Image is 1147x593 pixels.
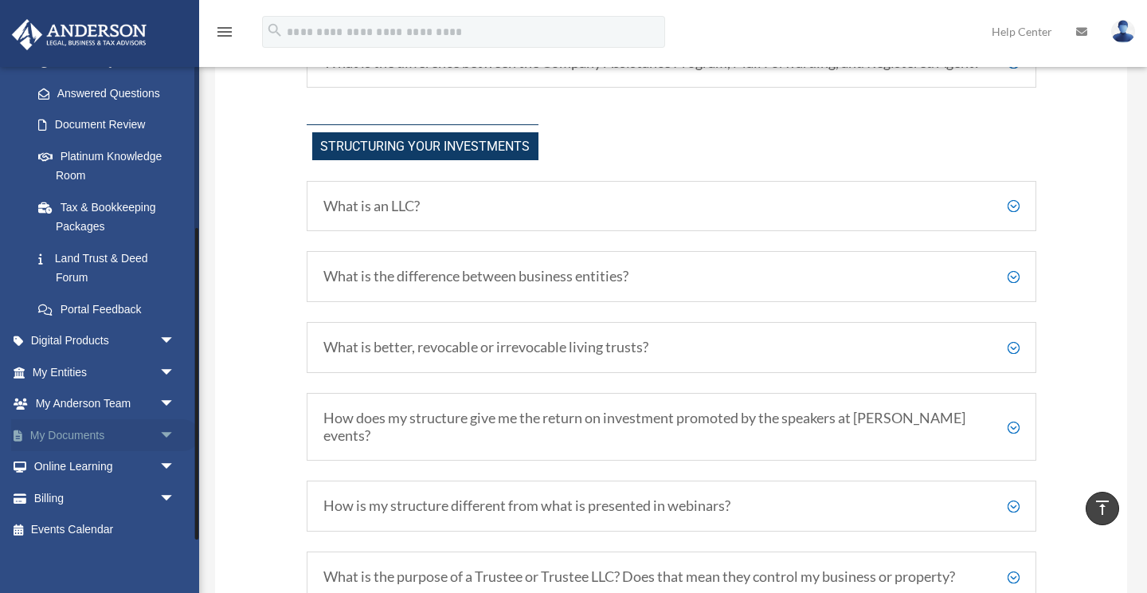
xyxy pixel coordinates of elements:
span: arrow_drop_down [159,451,191,484]
a: My Documentsarrow_drop_down [11,419,199,451]
span: Structuring Your investments [312,132,538,160]
a: Tax & Bookkeeping Packages [22,191,199,242]
a: menu [215,28,234,41]
a: Portal Feedback [22,293,199,325]
a: Land Trust & Deed Forum [22,242,199,293]
i: vertical_align_top [1093,498,1112,517]
img: Anderson Advisors Platinum Portal [7,19,151,50]
h5: What is better, revocable or irrevocable living trusts? [323,339,1020,356]
h5: How does my structure give me the return on investment promoted by the speakers at [PERSON_NAME] ... [323,410,1020,444]
span: arrow_drop_down [159,325,191,358]
a: Online Learningarrow_drop_down [11,451,199,483]
a: My Anderson Teamarrow_drop_down [11,388,199,420]
h5: What is the difference between business entities? [323,268,1020,285]
i: search [266,22,284,39]
img: User Pic [1111,20,1135,43]
a: My Entitiesarrow_drop_down [11,356,199,388]
a: Events Calendar [11,514,199,546]
h5: What is an LLC? [323,198,1020,215]
span: arrow_drop_down [159,388,191,421]
a: Billingarrow_drop_down [11,482,199,514]
span: arrow_drop_down [159,482,191,515]
a: vertical_align_top [1086,492,1119,525]
span: arrow_drop_down [159,419,191,452]
h5: How is my structure different from what is presented in webinars? [323,497,1020,515]
a: Platinum Knowledge Room [22,140,199,191]
span: arrow_drop_down [159,356,191,389]
a: Document Review [22,109,199,141]
a: Answered Questions [22,77,199,109]
i: menu [215,22,234,41]
h5: What is the purpose of a Trustee or Trustee LLC? Does that mean they control my business or prope... [323,568,1020,586]
a: Digital Productsarrow_drop_down [11,325,199,357]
